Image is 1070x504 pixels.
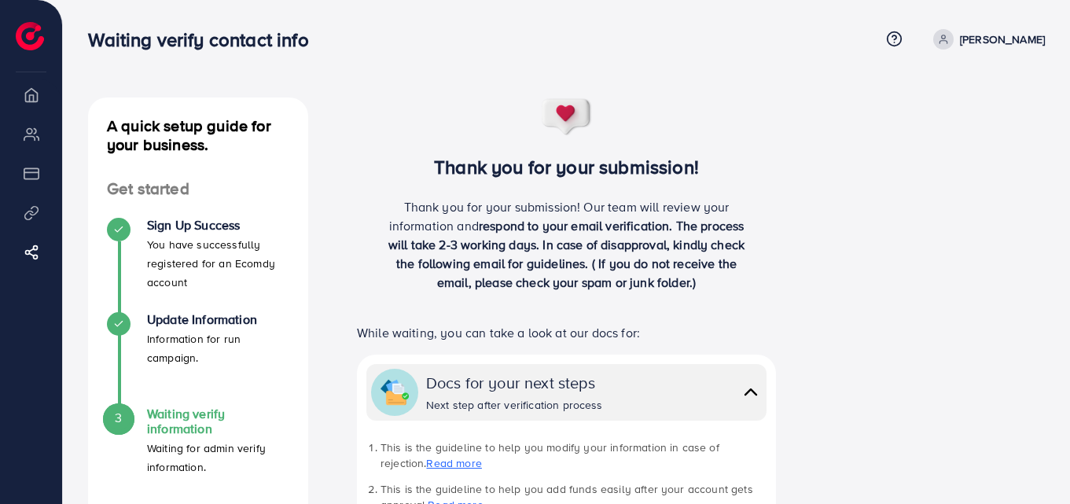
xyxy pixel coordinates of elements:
li: This is the guideline to help you modify your information in case of rejection. [381,440,767,472]
h4: Get started [88,179,308,199]
h3: Thank you for your submission! [333,156,800,178]
span: respond to your email verification. The process will take 2-3 working days. In case of disapprova... [388,217,745,291]
li: Update Information [88,312,308,407]
h4: A quick setup guide for your business. [88,116,308,154]
div: Next step after verification process [426,397,603,413]
img: success [541,97,593,137]
h4: Sign Up Success [147,218,289,233]
h4: Update Information [147,312,289,327]
p: Waiting for admin verify information. [147,439,289,476]
a: [PERSON_NAME] [927,29,1045,50]
a: Read more [426,455,481,471]
li: Waiting verify information [88,407,308,501]
p: [PERSON_NAME] [960,30,1045,49]
div: Docs for your next steps [426,371,603,394]
p: You have successfully registered for an Ecomdy account [147,235,289,292]
li: Sign Up Success [88,218,308,312]
p: While waiting, you can take a look at our docs for: [357,323,776,342]
img: logo [16,22,44,50]
h4: Waiting verify information [147,407,289,436]
h3: Waiting verify contact info [88,28,321,51]
p: Information for run campaign. [147,329,289,367]
span: 3 [115,409,122,427]
img: collapse [740,381,762,403]
p: Thank you for your submission! Our team will review your information and [381,197,753,292]
img: collapse [381,378,409,407]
